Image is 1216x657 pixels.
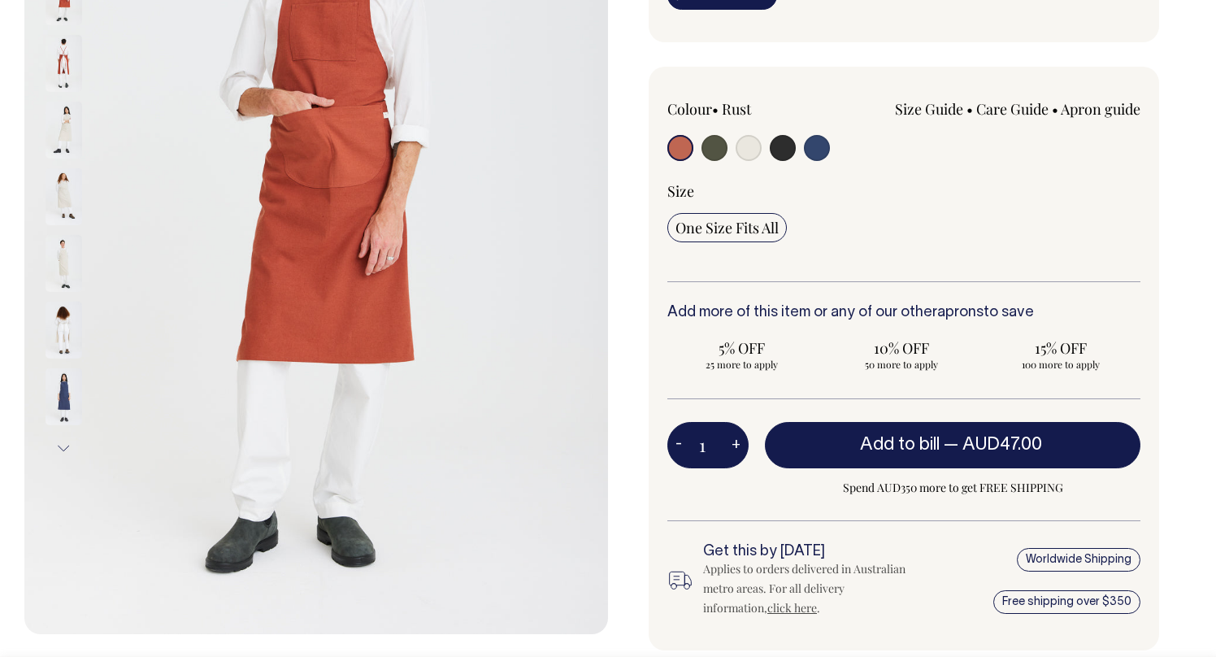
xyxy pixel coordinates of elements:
input: 15% OFF 100 more to apply [986,333,1136,376]
span: Add to bill [860,437,940,453]
img: natural [46,102,82,159]
div: Colour [667,99,857,119]
img: indigo [46,368,82,425]
span: • [1052,99,1058,119]
span: 100 more to apply [994,358,1127,371]
span: 50 more to apply [835,358,968,371]
button: Add to bill —AUD47.00 [765,422,1140,468]
img: natural [46,168,82,225]
img: natural [46,235,82,292]
span: One Size Fits All [675,218,779,237]
span: Spend AUD350 more to get FREE SHIPPING [765,478,1140,498]
img: rust [46,35,82,92]
span: AUD47.00 [962,437,1042,453]
div: Size [667,181,1140,201]
input: 10% OFF 50 more to apply [827,333,976,376]
input: 5% OFF 25 more to apply [667,333,817,376]
span: 10% OFF [835,338,968,358]
img: natural [46,302,82,359]
a: aprons [937,306,984,320]
a: Size Guide [895,99,963,119]
span: • [712,99,719,119]
a: click here [767,600,817,616]
span: • [966,99,973,119]
h6: Add more of this item or any of our other to save [667,305,1140,321]
button: Next [51,430,76,467]
div: Applies to orders delivered in Australian metro areas. For all delivery information, . [703,559,925,618]
span: 25 more to apply [675,358,809,371]
span: 15% OFF [994,338,1127,358]
input: One Size Fits All [667,213,787,242]
h6: Get this by [DATE] [703,544,925,560]
span: 5% OFF [675,338,809,358]
span: — [944,437,1046,453]
label: Rust [722,99,751,119]
a: Care Guide [976,99,1049,119]
a: Apron guide [1061,99,1140,119]
button: + [723,429,749,462]
button: - [667,429,690,462]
